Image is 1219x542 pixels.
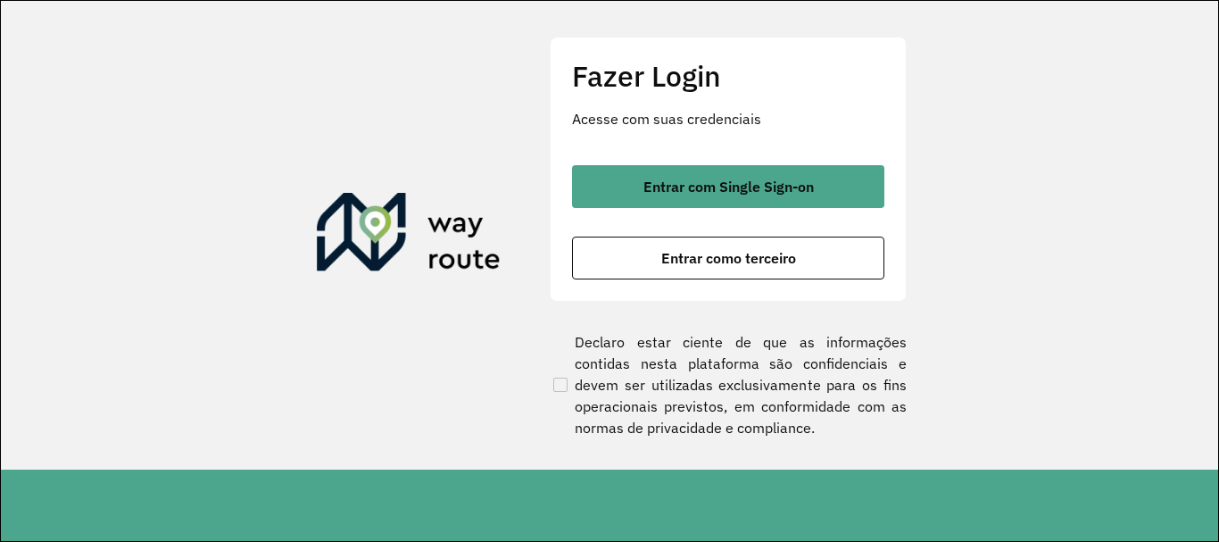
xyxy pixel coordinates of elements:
span: Entrar como terceiro [661,251,796,265]
p: Acesse com suas credenciais [572,108,884,129]
img: Roteirizador AmbevTech [317,193,501,279]
span: Entrar com Single Sign-on [643,179,814,194]
label: Declaro estar ciente de que as informações contidas nesta plataforma são confidenciais e devem se... [550,331,907,438]
h2: Fazer Login [572,59,884,93]
button: button [572,237,884,279]
button: button [572,165,884,208]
